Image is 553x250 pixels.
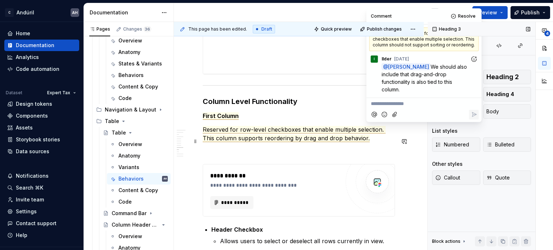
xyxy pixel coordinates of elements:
[432,236,467,246] div: Block actions
[483,137,531,152] button: Bulleted
[321,26,352,32] span: Quick preview
[374,56,375,62] div: I
[16,112,48,119] div: Components
[16,30,30,37] div: Home
[261,26,272,32] span: Draft
[112,129,126,136] div: Table
[16,184,43,191] div: Search ⌘K
[107,196,171,208] a: Code
[90,9,158,16] div: Documentation
[486,108,499,115] span: Body
[432,238,460,244] div: Block actions
[107,173,171,185] a: BehaviorsAH
[483,87,531,101] button: Heading 4
[486,91,514,98] span: Heading 4
[93,104,171,115] div: Navigation & Layout
[435,174,460,181] span: Callout
[112,210,147,217] div: Command Bar
[203,97,297,106] strong: Column Level Functionality
[4,122,79,133] a: Assets
[16,220,57,227] div: Contact support
[188,26,247,32] span: This page has been edited.
[312,24,355,34] button: Quick preview
[105,118,119,125] div: Table
[118,37,142,44] div: Overview
[16,124,33,131] div: Assets
[100,208,171,219] a: Command Bar
[486,141,514,148] span: Bulleted
[483,70,531,84] button: Heading 2
[511,6,550,19] button: Publish
[72,10,78,15] div: AH
[16,100,52,108] div: Design tokens
[544,31,550,36] span: 4
[107,231,171,242] a: Overview
[432,127,458,135] div: List styles
[107,46,171,58] a: Anatomy
[105,106,156,113] div: Navigation & Layout
[107,185,171,196] a: Content & Copy
[469,110,479,119] button: Reply
[369,27,479,51] div: First Column : Reserved for row-level checkboxes that enable multiple selection. This column shou...
[358,24,405,34] button: Publish changes
[16,232,27,239] div: Help
[118,49,140,56] div: Anatomy
[16,42,54,49] div: Documentation
[4,206,79,217] a: Settings
[118,141,142,148] div: Overview
[371,13,392,19] div: Comment
[486,73,519,81] span: Heading 2
[483,104,531,119] button: Body
[16,196,44,203] div: Invite team
[4,134,79,145] a: Storybook stories
[4,194,79,205] a: Invite team
[6,90,22,96] div: Dataset
[472,6,508,19] button: Preview
[486,174,510,181] span: Quote
[432,171,480,185] button: Callout
[382,63,431,71] span: @
[16,172,49,179] div: Notifications
[16,208,37,215] div: Settings
[118,152,140,159] div: Anatomy
[118,233,142,240] div: Overview
[93,115,171,127] div: Table
[107,81,171,92] a: Content & Copy
[16,148,49,155] div: Data sources
[47,90,70,96] span: Expert Tax
[107,35,171,46] a: Overview
[432,160,463,168] div: Other styles
[369,98,479,108] div: Composer editor
[483,171,531,185] button: Quote
[107,69,171,81] a: Behaviors
[100,219,171,231] a: Column Header Cells
[382,56,392,62] span: Ilder
[144,26,151,32] span: 36
[17,9,34,16] div: Andúril
[367,26,402,32] span: Publish changes
[4,98,79,110] a: Design tokens
[211,226,263,233] strong: Header Checkbox
[203,112,239,120] span: First Column
[4,110,79,122] a: Components
[118,83,158,90] div: Content & Copy
[107,138,171,150] a: Overview
[4,28,79,39] a: Home
[4,146,79,157] a: Data sources
[16,136,60,143] div: Storybook stories
[369,110,379,119] button: Mention someone
[388,64,429,70] span: [PERSON_NAME]
[118,60,162,67] div: States & Variants
[44,88,79,98] button: Expert Tax
[4,63,79,75] a: Code automation
[390,110,400,119] button: Attach files
[4,218,79,229] button: Contact support
[118,164,139,171] div: Variants
[118,187,158,194] div: Content & Copy
[107,150,171,162] a: Anatomy
[469,54,479,64] button: Add reaction
[458,13,476,19] span: Resolve
[118,72,144,79] div: Behaviors
[432,137,480,152] button: Numbered
[5,8,14,17] div: C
